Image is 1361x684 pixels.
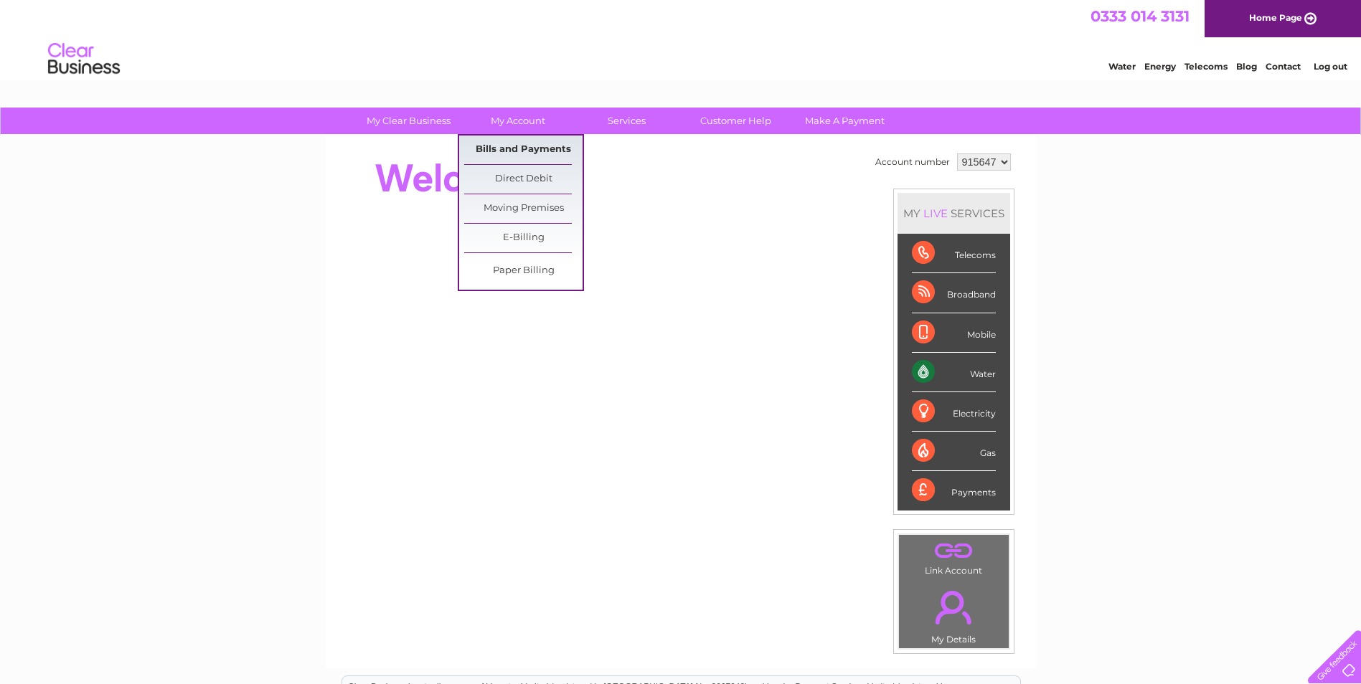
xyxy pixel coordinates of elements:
[912,234,996,273] div: Telecoms
[786,108,904,134] a: Make A Payment
[1236,61,1257,72] a: Blog
[1314,61,1347,72] a: Log out
[912,353,996,392] div: Water
[912,432,996,471] div: Gas
[903,582,1005,632] a: .
[912,313,996,353] div: Mobile
[677,108,795,134] a: Customer Help
[464,136,583,164] a: Bills and Payments
[1144,61,1176,72] a: Energy
[568,108,686,134] a: Services
[458,108,577,134] a: My Account
[872,150,953,174] td: Account number
[349,108,468,134] a: My Clear Business
[342,8,1020,70] div: Clear Business is a trading name of Verastar Limited (registered in [GEOGRAPHIC_DATA] No. 3667643...
[1108,61,1136,72] a: Water
[912,392,996,432] div: Electricity
[464,165,583,194] a: Direct Debit
[464,194,583,223] a: Moving Premises
[1185,61,1228,72] a: Telecoms
[898,579,1009,649] td: My Details
[464,224,583,252] a: E-Billing
[903,538,1005,564] a: .
[920,206,951,220] div: LIVE
[898,193,1010,234] div: MY SERVICES
[464,257,583,285] a: Paper Billing
[1091,7,1190,25] a: 0333 014 3131
[1266,61,1301,72] a: Contact
[898,534,1009,579] td: Link Account
[47,37,121,81] img: logo.png
[912,273,996,313] div: Broadband
[912,471,996,510] div: Payments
